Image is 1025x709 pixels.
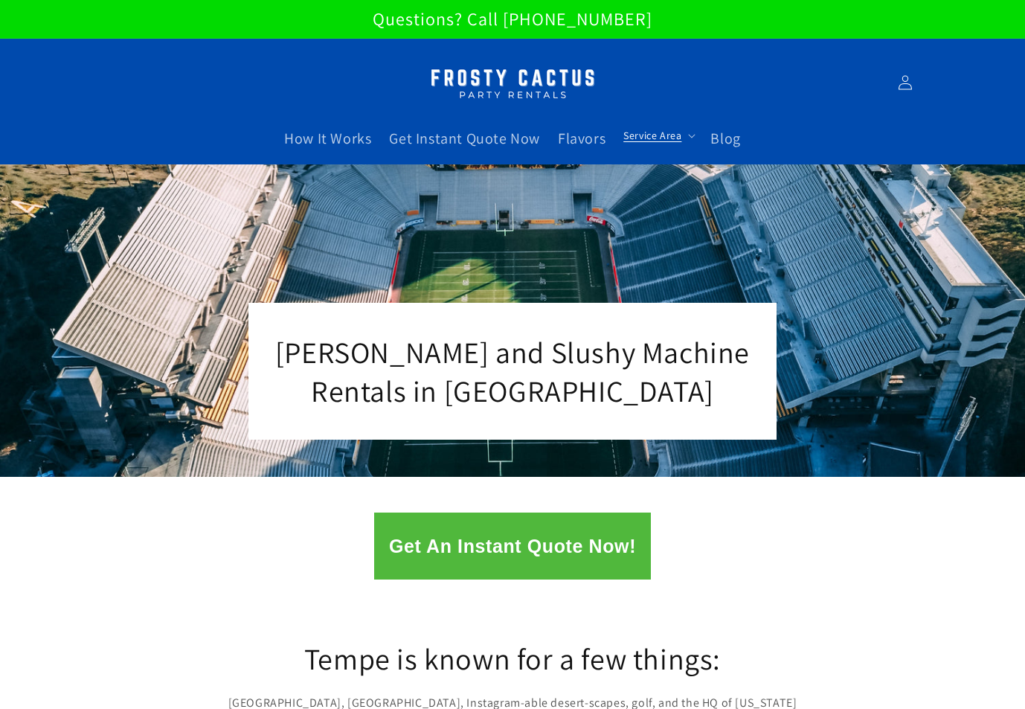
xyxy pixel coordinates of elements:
summary: Service Area [614,120,701,151]
button: Get An Instant Quote Now! [374,513,651,580]
span: Blog [710,129,740,148]
span: Flavors [558,129,605,148]
img: Margarita Machine Rental in Scottsdale, Phoenix, Tempe, Chandler, Gilbert, Mesa and Maricopa [420,60,605,106]
a: Blog [701,120,749,157]
a: How It Works [275,120,380,157]
span: [PERSON_NAME] and Slushy Machine Rentals in [GEOGRAPHIC_DATA] [275,333,750,410]
span: Service Area [623,129,681,142]
a: Get Instant Quote Now [380,120,549,157]
a: Flavors [549,120,614,157]
h2: Tempe is known for a few things: [222,639,803,678]
span: Get Instant Quote Now [389,129,540,148]
span: How It Works [284,129,371,148]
